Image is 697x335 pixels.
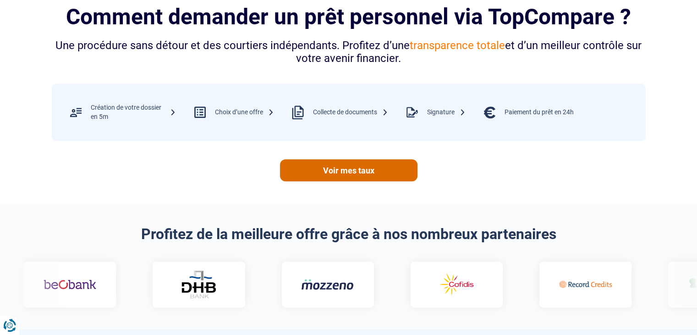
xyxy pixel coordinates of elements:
[52,39,646,66] div: Une procédure sans détour et des courtiers indépendants. Profitez d’une et d’un meilleur contrôle...
[280,159,417,181] a: Voir mes taux
[43,271,95,298] img: Beobank
[410,39,505,52] span: transparence totale
[52,225,646,243] h2: Profitez de la meilleure offre grâce à nos nombreux partenaires
[558,271,611,298] img: Record credits
[215,108,274,117] div: Choix d’une offre
[91,103,176,121] div: Création de votre dossier en 5m
[180,270,216,298] img: DHB Bank
[429,271,482,298] img: Cofidis
[427,108,466,117] div: Signature
[505,108,574,117] div: Paiement du prêt en 24h
[52,4,646,29] h2: Comment demander un prêt personnel via TopCompare ?
[300,279,353,290] img: Mozzeno
[313,108,388,117] div: Collecte de documents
